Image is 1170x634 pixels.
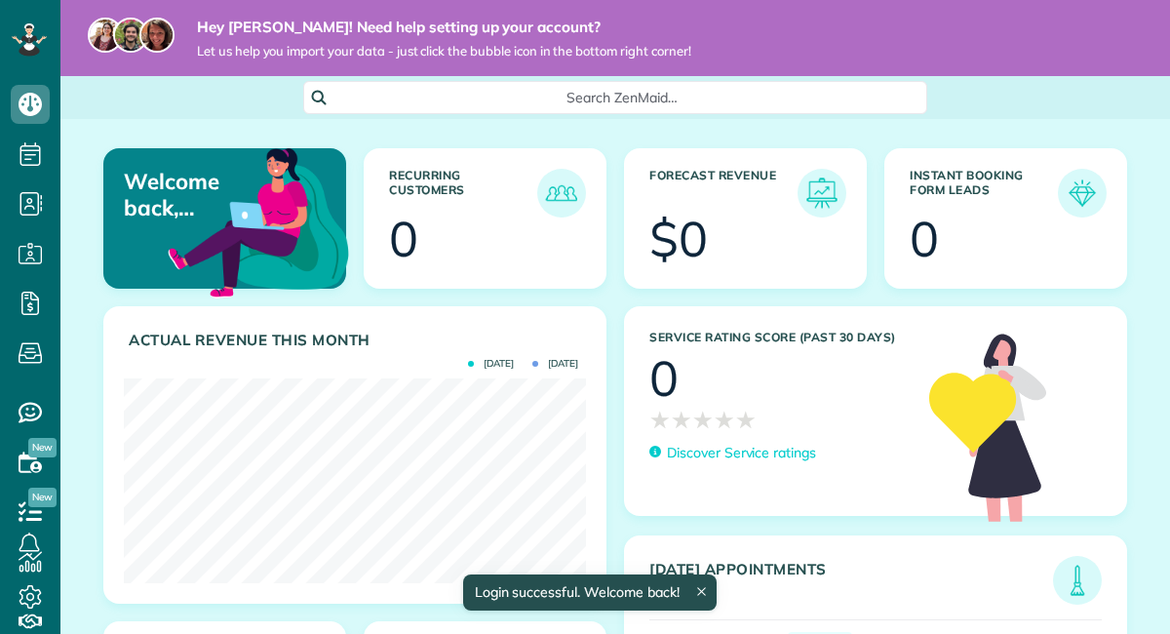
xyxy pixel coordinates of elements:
[468,359,514,369] span: [DATE]
[28,438,57,457] span: New
[671,403,692,437] span: ★
[1058,561,1097,600] img: icon_todays_appointments-901f7ab196bb0bea1936b74009e4eb5ffbc2d2711fa7634e0d609ed5ef32b18b.png
[649,331,910,344] h3: Service Rating score (past 30 days)
[113,18,148,53] img: jorge-587dff0eeaa6aab1f244e6dc62b8924c3b6ad411094392a53c71c6c4a576187d.jpg
[649,354,679,403] div: 0
[667,443,816,463] p: Discover Service ratings
[692,403,714,437] span: ★
[910,169,1058,218] h3: Instant Booking Form Leads
[389,169,537,218] h3: Recurring Customers
[88,18,123,53] img: maria-72a9807cf96188c08ef61303f053569d2e2a8a1cde33d635c8a3ac13582a053d.jpg
[164,126,353,315] img: dashboard_welcome-42a62b7d889689a78055ac9021e634bf52bae3f8056760290aed330b23ab8690.png
[197,18,691,37] strong: Hey [PERSON_NAME]! Need help setting up your account?
[28,488,57,507] span: New
[1063,174,1102,213] img: icon_form_leads-04211a6a04a5b2264e4ee56bc0799ec3eb69b7e499cbb523a139df1d13a81ae0.png
[139,18,175,53] img: michelle-19f622bdf1676172e81f8f8fba1fb50e276960ebfe0243fe18214015130c80e4.jpg
[910,215,939,263] div: 0
[124,169,265,220] p: Welcome back, [PERSON_NAME]!
[735,403,757,437] span: ★
[714,403,735,437] span: ★
[532,359,578,369] span: [DATE]
[197,43,691,59] span: Let us help you import your data - just click the bubble icon in the bottom right corner!
[462,575,716,611] div: Login successful. Welcome back!
[649,215,708,263] div: $0
[649,443,816,463] a: Discover Service ratings
[129,332,586,349] h3: Actual Revenue this month
[802,174,841,213] img: icon_forecast_revenue-8c13a41c7ed35a8dcfafea3cbb826a0462acb37728057bba2d056411b612bbbe.png
[542,174,581,213] img: icon_recurring_customers-cf858462ba22bcd05b5a5880d41d6543d210077de5bb9ebc9590e49fd87d84ed.png
[649,403,671,437] span: ★
[389,215,418,263] div: 0
[649,169,798,218] h3: Forecast Revenue
[649,561,1053,605] h3: [DATE] Appointments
